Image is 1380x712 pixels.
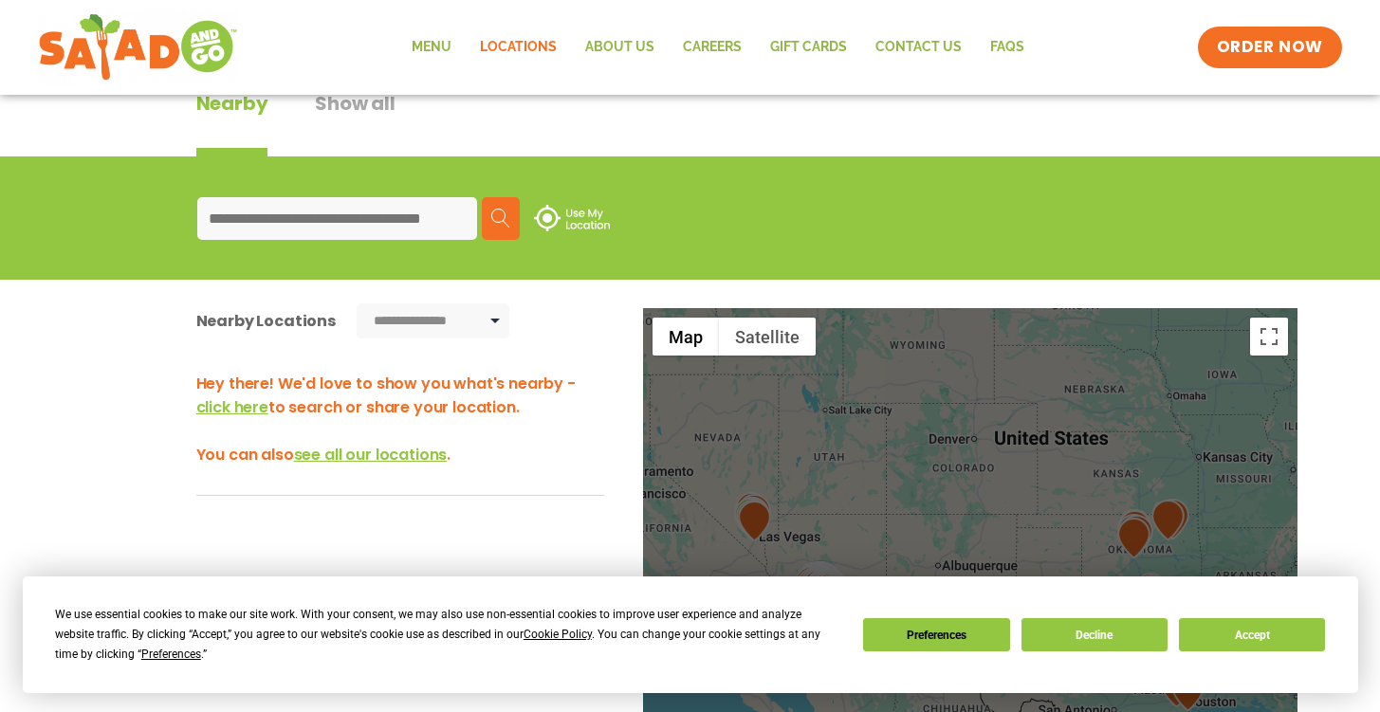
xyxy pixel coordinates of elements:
[1021,618,1168,651] button: Decline
[571,26,669,69] a: About Us
[55,605,840,665] div: We use essential cookies to make our site work. With your consent, we may also use non-essential ...
[466,26,571,69] a: Locations
[653,318,719,356] button: Show street map
[196,372,604,466] h3: Hey there! We'd love to show you what's nearby - to search or share your location. You can also .
[397,26,1039,69] nav: Menu
[294,444,448,466] span: see all our locations
[491,209,510,228] img: search.svg
[861,26,976,69] a: Contact Us
[38,9,238,85] img: new-SAG-logo-768×292
[534,205,610,231] img: use-location.svg
[1250,318,1288,356] button: Toggle fullscreen view
[756,26,861,69] a: GIFT CARDS
[669,26,756,69] a: Careers
[196,89,268,156] div: Nearby
[141,648,201,661] span: Preferences
[1179,618,1325,651] button: Accept
[397,26,466,69] a: Menu
[196,309,336,333] div: Nearby Locations
[315,89,395,156] button: Show all
[1198,27,1342,68] a: ORDER NOW
[1217,36,1323,59] span: ORDER NOW
[976,26,1039,69] a: FAQs
[23,576,1358,693] div: Cookie Consent Prompt
[196,396,268,418] span: click here
[524,628,592,641] span: Cookie Policy
[863,618,1009,651] button: Preferences
[196,89,443,156] div: Tabbed content
[719,318,816,356] button: Show satellite imagery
